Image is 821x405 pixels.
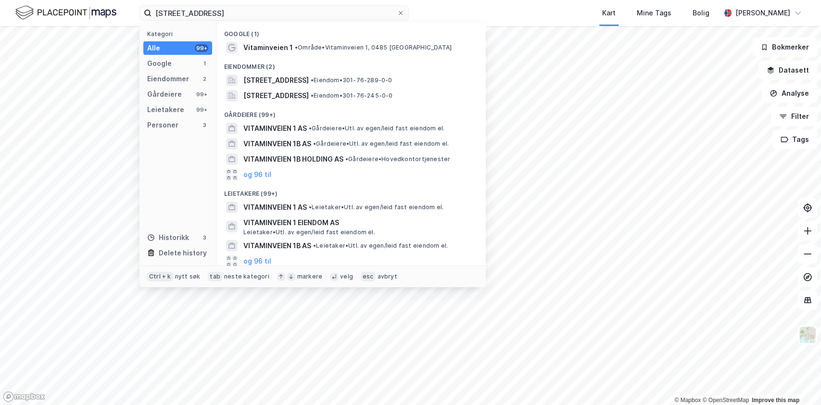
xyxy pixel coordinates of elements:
div: Kategori [147,30,212,38]
span: VITAMINVEIEN 1 AS [243,202,307,213]
div: tab [208,272,222,281]
span: Leietaker • Utl. av egen/leid fast eiendom el. [313,242,448,250]
div: [PERSON_NAME] [735,7,790,19]
span: VITAMINVEIEN 1B AS [243,240,311,252]
span: VITAMINVEIEN 1 AS [243,123,307,134]
button: Tags [772,130,817,149]
div: nytt søk [175,273,201,280]
div: Delete history [159,247,207,259]
span: • [295,44,298,51]
button: Filter [771,107,817,126]
button: og 96 til [243,255,271,267]
div: Alle [147,42,160,54]
a: Improve this map [752,397,799,404]
span: [STREET_ADDRESS] [243,90,309,101]
div: Google [147,58,172,69]
img: logo.f888ab2527a4732fd821a326f86c7f29.svg [15,4,116,21]
div: markere [297,273,322,280]
div: Leietakere (99+) [216,182,486,200]
div: Kart [602,7,616,19]
div: 1 [201,60,208,67]
div: neste kategori [224,273,269,280]
iframe: Chat Widget [773,359,821,405]
button: og 96 til [243,169,271,180]
div: 99+ [195,90,208,98]
a: Mapbox homepage [3,391,45,402]
div: Gårdeiere [147,89,182,100]
span: [STREET_ADDRESS] [243,75,309,86]
span: VITAMINVEIEN 1B HOLDING AS [243,153,343,165]
div: Gårdeiere (99+) [216,103,486,121]
span: VITAMINVEIEN 1 EIENDOM AS [243,217,474,228]
span: Vitaminveien 1 [243,42,293,53]
div: Eiendommer (2) [216,55,486,73]
img: Z [798,326,817,344]
div: 3 [201,234,208,241]
div: 3 [201,121,208,129]
button: Analyse [761,84,817,103]
span: Gårdeiere • Utl. av egen/leid fast eiendom el. [313,140,449,148]
div: velg [340,273,353,280]
button: Datasett [758,61,817,80]
span: Gårdeiere • Hovedkontortjenester [345,155,450,163]
span: • [313,140,316,147]
div: Leietakere [147,104,184,115]
span: Leietaker • Utl. av egen/leid fast eiendom el. [309,203,443,211]
span: • [313,242,316,249]
div: Mine Tags [637,7,671,19]
div: Ctrl + k [147,272,173,281]
div: Kontrollprogram for chat [773,359,821,405]
span: Leietaker • Utl. av egen/leid fast eiendom el. [243,228,375,236]
div: Personer [147,119,178,131]
div: esc [361,272,376,281]
div: Google (1) [216,23,486,40]
div: Eiendommer [147,73,189,85]
span: • [345,155,348,163]
span: • [309,203,312,211]
input: Søk på adresse, matrikkel, gårdeiere, leietakere eller personer [152,6,397,20]
span: VITAMINVEIEN 1B AS [243,138,311,150]
span: Eiendom • 301-76-289-0-0 [311,76,392,84]
div: Bolig [693,7,709,19]
span: • [311,92,314,99]
button: Bokmerker [752,38,817,57]
span: Eiendom • 301-76-245-0-0 [311,92,393,100]
a: Mapbox [674,397,701,404]
div: 99+ [195,44,208,52]
div: 99+ [195,106,208,114]
a: OpenStreetMap [702,397,749,404]
div: 2 [201,75,208,83]
span: • [309,125,312,132]
div: Historikk [147,232,189,243]
span: • [311,76,314,84]
span: Gårdeiere • Utl. av egen/leid fast eiendom el. [309,125,444,132]
span: Område • Vitaminveien 1, 0485 [GEOGRAPHIC_DATA] [295,44,452,51]
div: avbryt [377,273,397,280]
